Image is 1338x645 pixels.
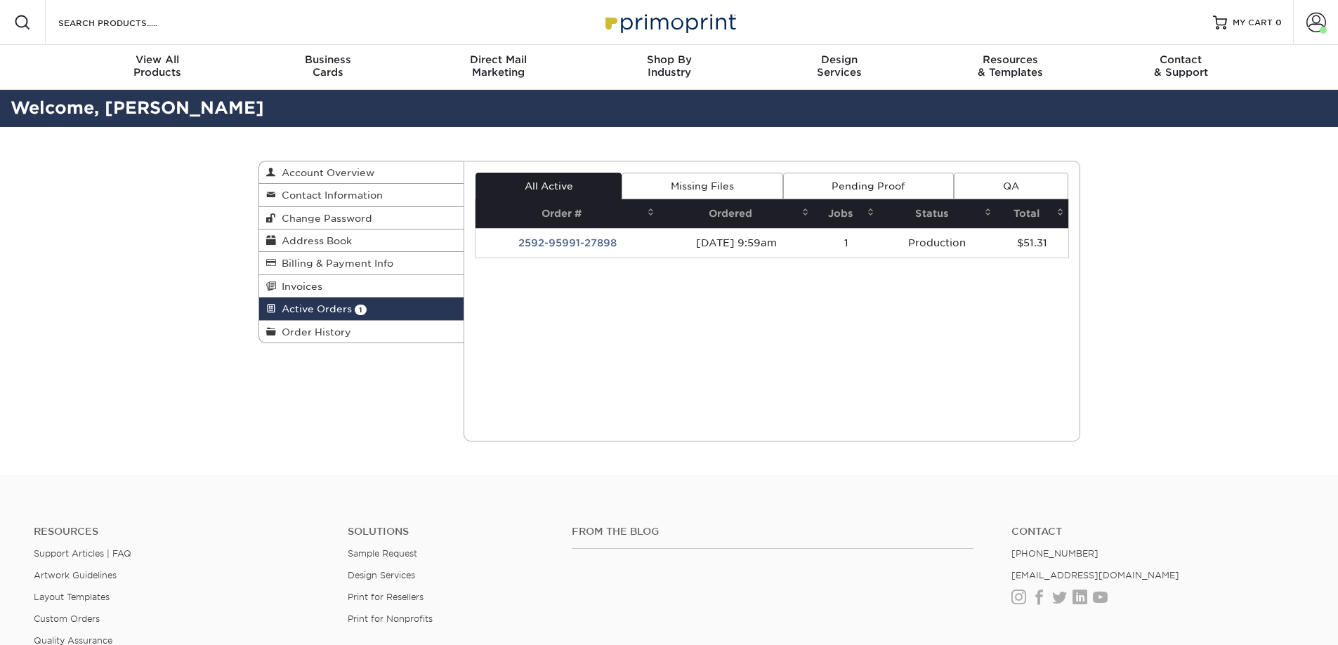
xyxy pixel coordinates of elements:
a: View AllProducts [72,45,243,90]
div: Industry [584,53,754,79]
a: Support Articles | FAQ [34,548,131,559]
th: Order # [475,199,659,228]
a: QA [954,173,1068,199]
span: Direct Mail [413,53,584,66]
a: DesignServices [754,45,925,90]
th: Jobs [813,199,879,228]
span: Invoices [276,281,322,292]
td: $51.31 [996,228,1068,258]
a: Direct MailMarketing [413,45,584,90]
span: Order History [276,326,351,338]
a: All Active [475,173,622,199]
a: Account Overview [259,161,464,184]
a: Address Book [259,230,464,252]
a: Missing Files [622,173,782,199]
span: Shop By [584,53,754,66]
span: 1 [355,305,367,315]
div: & Support [1096,53,1266,79]
td: 2592-95991-27898 [475,228,659,258]
span: Design [754,53,925,66]
a: Billing & Payment Info [259,252,464,274]
span: Change Password [276,213,372,224]
span: Contact [1096,53,1266,66]
a: Change Password [259,207,464,230]
div: Services [754,53,925,79]
th: Total [996,199,1068,228]
a: Contact Information [259,184,464,206]
span: View All [72,53,243,66]
div: Marketing [413,53,584,79]
span: MY CART [1233,17,1273,29]
h4: Resources [34,526,327,538]
span: Resources [925,53,1096,66]
a: Design Services [348,570,415,580]
a: [EMAIL_ADDRESS][DOMAIN_NAME] [1011,570,1179,580]
a: Resources& Templates [925,45,1096,90]
img: Primoprint [599,7,740,37]
span: Business [242,53,413,66]
input: SEARCH PRODUCTS..... [57,14,194,31]
h4: Solutions [348,526,551,538]
span: Active Orders [276,303,352,314]
a: Print for Resellers [348,592,424,602]
td: Production [879,228,995,258]
a: [PHONE_NUMBER] [1011,548,1098,559]
a: Contact& Support [1096,45,1266,90]
a: Shop ByIndustry [584,45,754,90]
a: Pending Proof [783,173,954,199]
a: Active Orders 1 [259,298,464,320]
div: & Templates [925,53,1096,79]
h4: From the Blog [572,526,973,538]
span: Account Overview [276,167,374,178]
a: Custom Orders [34,613,100,624]
span: Billing & Payment Info [276,258,393,269]
a: Artwork Guidelines [34,570,117,580]
span: Contact Information [276,189,383,201]
td: [DATE] 9:59am [659,228,813,258]
span: Address Book [276,235,352,246]
a: Layout Templates [34,592,110,602]
div: Products [72,53,243,79]
a: BusinessCards [242,45,413,90]
a: Order History [259,321,464,343]
th: Ordered [659,199,813,228]
a: Contact [1011,526,1304,538]
th: Status [879,199,995,228]
a: Sample Request [348,548,417,559]
a: Invoices [259,275,464,298]
a: Print for Nonprofits [348,613,433,624]
td: 1 [813,228,879,258]
span: 0 [1275,18,1282,27]
div: Cards [242,53,413,79]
